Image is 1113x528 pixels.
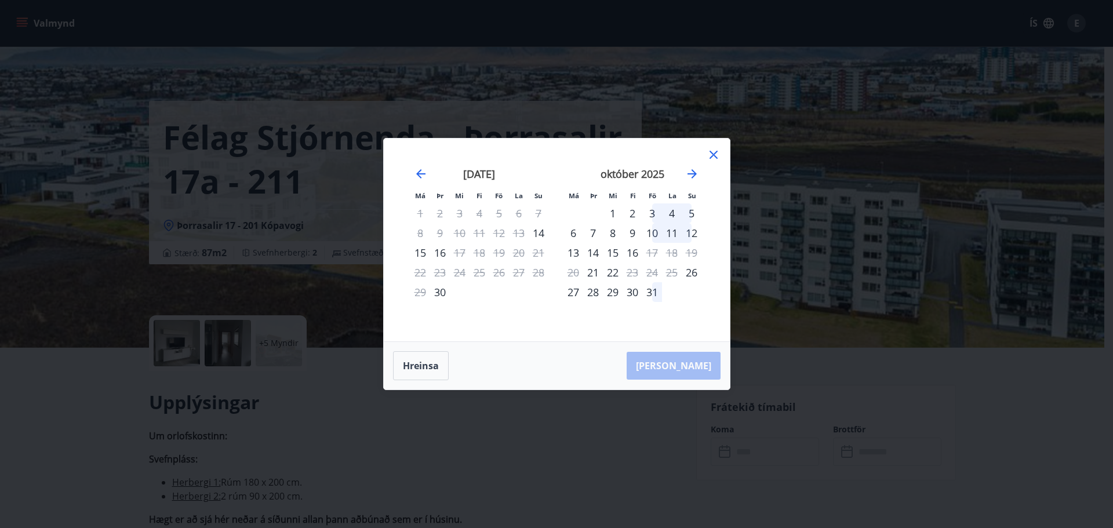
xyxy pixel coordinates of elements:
td: Choose þriðjudagur, 30. september 2025 as your check-in date. It’s available. [430,282,450,302]
td: Not available. miðvikudagur, 17. september 2025 [450,243,470,263]
td: Not available. laugardagur, 27. september 2025 [509,263,529,282]
div: Aðeins innritun í boði [430,282,450,302]
td: Choose laugardagur, 4. október 2025 as your check-in date. It’s available. [662,203,682,223]
div: 13 [563,243,583,263]
small: Þr [437,191,443,200]
small: Mi [609,191,617,200]
td: Not available. föstudagur, 26. september 2025 [489,263,509,282]
div: 11 [662,223,682,243]
small: Su [534,191,543,200]
div: 9 [623,223,642,243]
td: Not available. laugardagur, 6. september 2025 [509,203,529,223]
td: Not available. fimmtudagur, 11. september 2025 [470,223,489,243]
td: Choose föstudagur, 31. október 2025 as your check-in date. It’s available. [642,282,662,302]
div: 31 [642,282,662,302]
div: 1 [603,203,623,223]
td: Not available. föstudagur, 12. september 2025 [489,223,509,243]
td: Not available. miðvikudagur, 3. september 2025 [450,203,470,223]
td: Not available. mánudagur, 22. september 2025 [410,263,430,282]
div: 14 [583,243,603,263]
small: Mi [455,191,464,200]
td: Not available. sunnudagur, 19. október 2025 [682,243,701,263]
td: Not available. sunnudagur, 7. september 2025 [529,203,548,223]
td: Choose föstudagur, 3. október 2025 as your check-in date. It’s available. [642,203,662,223]
small: Fi [477,191,482,200]
small: Má [569,191,579,200]
td: Choose mánudagur, 15. september 2025 as your check-in date. It’s available. [410,243,430,263]
td: Choose laugardagur, 11. október 2025 as your check-in date. It’s available. [662,223,682,243]
div: Aðeins útritun í boði [623,263,642,282]
div: 27 [563,282,583,302]
div: Move backward to switch to the previous month. [414,167,428,181]
td: Not available. þriðjudagur, 9. september 2025 [430,223,450,243]
td: Not available. miðvikudagur, 24. september 2025 [450,263,470,282]
td: Not available. mánudagur, 1. september 2025 [410,203,430,223]
td: Not available. sunnudagur, 21. september 2025 [529,243,548,263]
small: La [515,191,523,200]
div: 30 [623,282,642,302]
td: Choose sunnudagur, 26. október 2025 as your check-in date. It’s available. [682,263,701,282]
td: Not available. föstudagur, 19. september 2025 [489,243,509,263]
td: Not available. föstudagur, 17. október 2025 [642,243,662,263]
td: Not available. sunnudagur, 28. september 2025 [529,263,548,282]
td: Not available. laugardagur, 13. september 2025 [509,223,529,243]
td: Not available. mánudagur, 29. september 2025 [410,282,430,302]
div: 16 [430,243,450,263]
small: La [668,191,676,200]
div: 15 [410,243,430,263]
small: Su [688,191,696,200]
td: Choose sunnudagur, 14. september 2025 as your check-in date. It’s available. [529,223,548,243]
td: Choose þriðjudagur, 16. september 2025 as your check-in date. It’s available. [430,243,450,263]
div: 4 [662,203,682,223]
td: Not available. fimmtudagur, 18. september 2025 [470,243,489,263]
td: Not available. mánudagur, 8. september 2025 [410,223,430,243]
div: Aðeins útritun í boði [642,243,662,263]
td: Choose miðvikudagur, 22. október 2025 as your check-in date. It’s available. [603,263,623,282]
small: Fö [649,191,656,200]
small: Þr [590,191,597,200]
td: Not available. þriðjudagur, 23. september 2025 [430,263,450,282]
td: Not available. mánudagur, 20. október 2025 [563,263,583,282]
td: Choose fimmtudagur, 16. október 2025 as your check-in date. It’s available. [623,243,642,263]
div: 10 [642,223,662,243]
td: Choose fimmtudagur, 2. október 2025 as your check-in date. It’s available. [623,203,642,223]
strong: [DATE] [463,167,495,181]
div: 6 [563,223,583,243]
div: Calendar [398,152,716,327]
div: 2 [623,203,642,223]
div: 22 [603,263,623,282]
td: Not available. föstudagur, 24. október 2025 [642,263,662,282]
div: 5 [682,203,701,223]
strong: október 2025 [601,167,664,181]
div: 28 [583,282,603,302]
td: Not available. laugardagur, 25. október 2025 [662,263,682,282]
td: Choose sunnudagur, 12. október 2025 as your check-in date. It’s available. [682,223,701,243]
small: Fö [495,191,503,200]
td: Not available. miðvikudagur, 10. september 2025 [450,223,470,243]
div: Aðeins útritun í boði [450,243,470,263]
td: Not available. þriðjudagur, 2. september 2025 [430,203,450,223]
td: Choose mánudagur, 13. október 2025 as your check-in date. It’s available. [563,243,583,263]
div: Aðeins innritun í boði [529,223,548,243]
td: Not available. laugardagur, 20. september 2025 [509,243,529,263]
td: Choose þriðjudagur, 21. október 2025 as your check-in date. It’s available. [583,263,603,282]
div: Aðeins innritun í boði [583,263,603,282]
td: Not available. fimmtudagur, 23. október 2025 [623,263,642,282]
td: Choose miðvikudagur, 15. október 2025 as your check-in date. It’s available. [603,243,623,263]
td: Choose þriðjudagur, 14. október 2025 as your check-in date. It’s available. [583,243,603,263]
div: 8 [603,223,623,243]
td: Choose mánudagur, 6. október 2025 as your check-in date. It’s available. [563,223,583,243]
td: Choose fimmtudagur, 30. október 2025 as your check-in date. It’s available. [623,282,642,302]
td: Choose þriðjudagur, 7. október 2025 as your check-in date. It’s available. [583,223,603,243]
div: 7 [583,223,603,243]
td: Choose miðvikudagur, 8. október 2025 as your check-in date. It’s available. [603,223,623,243]
div: 16 [623,243,642,263]
td: Not available. föstudagur, 5. september 2025 [489,203,509,223]
td: Choose miðvikudagur, 29. október 2025 as your check-in date. It’s available. [603,282,623,302]
button: Hreinsa [393,351,449,380]
td: Choose þriðjudagur, 28. október 2025 as your check-in date. It’s available. [583,282,603,302]
td: Choose föstudagur, 10. október 2025 as your check-in date. It’s available. [642,223,662,243]
div: 3 [642,203,662,223]
td: Choose miðvikudagur, 1. október 2025 as your check-in date. It’s available. [603,203,623,223]
div: 29 [603,282,623,302]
